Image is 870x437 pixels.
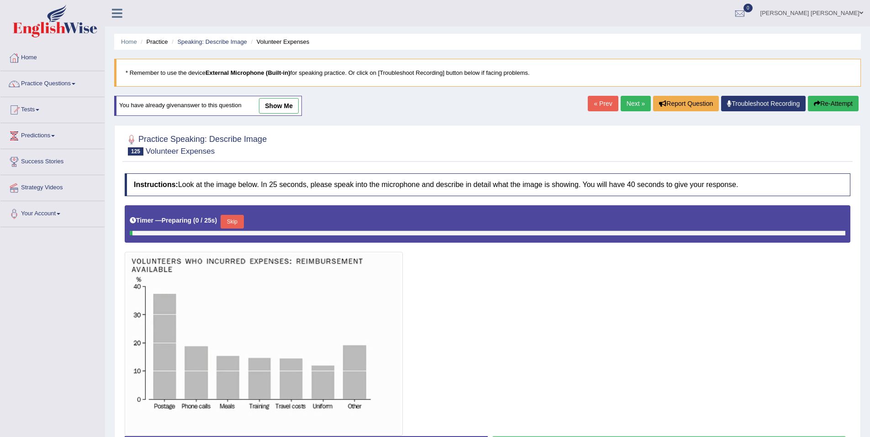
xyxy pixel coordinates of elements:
[138,37,168,46] li: Practice
[121,38,137,45] a: Home
[177,38,247,45] a: Speaking: Describe Image
[206,69,290,76] b: External Microphone (Built-in)
[621,96,651,111] a: Next »
[259,98,299,114] a: show me
[0,201,105,224] a: Your Account
[653,96,719,111] button: Report Question
[146,147,215,156] small: Volunteer Expenses
[114,59,861,87] blockquote: * Remember to use the device for speaking practice. Or click on [Troubleshoot Recording] button b...
[215,217,217,224] b: )
[743,4,753,12] span: 0
[0,71,105,94] a: Practice Questions
[248,37,309,46] li: Volunteer Expenses
[125,133,267,156] h2: Practice Speaking: Describe Image
[130,217,217,224] h5: Timer —
[721,96,806,111] a: Troubleshoot Recording
[0,123,105,146] a: Predictions
[0,45,105,68] a: Home
[588,96,618,111] a: « Prev
[162,217,191,224] b: Preparing
[125,173,850,196] h4: Look at the image below. In 25 seconds, please speak into the microphone and describe in detail w...
[128,147,143,156] span: 125
[221,215,243,229] button: Skip
[808,96,859,111] button: Re-Attempt
[0,149,105,172] a: Success Stories
[195,217,215,224] b: 0 / 25s
[193,217,195,224] b: (
[114,96,302,116] div: You have already given answer to this question
[0,97,105,120] a: Tests
[134,181,178,188] b: Instructions:
[0,175,105,198] a: Strategy Videos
